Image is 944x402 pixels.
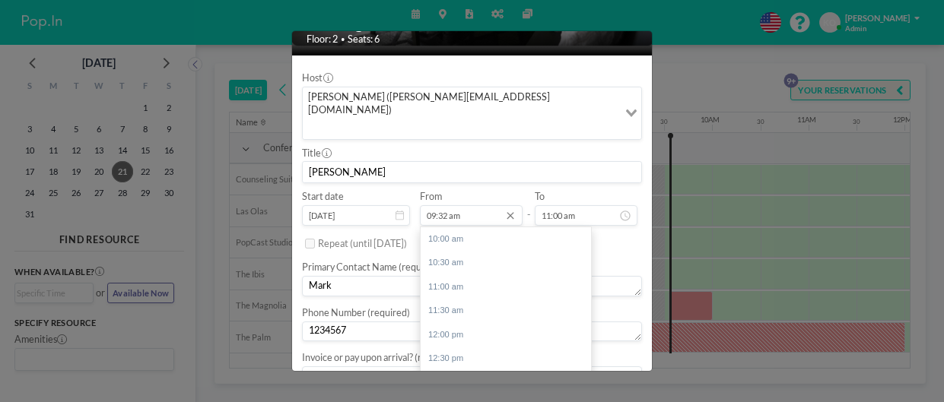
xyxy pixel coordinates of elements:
[303,87,641,139] div: Search for option
[302,147,331,160] label: Title
[421,323,591,347] div: 12:00 pm
[303,162,641,182] input: Kyle's reservation
[318,238,407,250] label: Repeat (until [DATE])
[348,33,380,46] span: Seats: 6
[420,191,442,203] label: From
[304,120,616,136] input: Search for option
[421,227,591,252] div: 10:00 am
[302,191,344,203] label: Start date
[421,371,591,395] div: 01:00 pm
[307,33,338,46] span: Floor: 2
[302,352,457,364] label: Invoice or pay upon arrival? (required)
[302,72,332,84] label: Host
[421,251,591,275] div: 10:30 am
[527,195,530,221] span: -
[421,299,591,323] div: 11:30 am
[302,261,441,274] label: Primary Contact Name (required)
[306,90,615,117] span: [PERSON_NAME] ([PERSON_NAME][EMAIL_ADDRESS][DOMAIN_NAME])
[421,275,591,299] div: 11:00 am
[421,347,591,371] div: 12:30 pm
[535,191,545,203] label: To
[302,307,410,319] label: Phone Number (required)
